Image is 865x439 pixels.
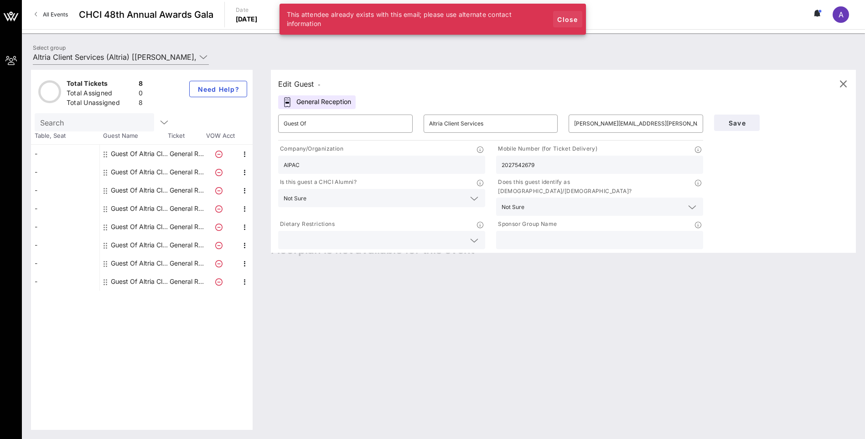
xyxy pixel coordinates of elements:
span: Close [557,16,579,23]
div: - [31,272,99,291]
p: General R… [168,272,205,291]
div: Guest Of Altria Client Services [111,181,168,199]
p: Dietary Restrictions [278,219,335,229]
span: Ticket [168,131,204,141]
div: Guest Of Altria Client Services [111,272,168,291]
span: All Events [43,11,68,18]
div: Guest Of Altria Client Services [111,236,168,254]
span: Need Help? [197,85,239,93]
span: Save [721,119,752,127]
input: First Name* [284,116,407,131]
button: Close [553,11,582,27]
div: - [31,236,99,254]
p: General R… [168,199,205,218]
div: General Reception [278,95,356,109]
div: Not Sure [284,195,306,202]
span: - [318,81,321,88]
div: - [31,218,99,236]
span: This attendee already exists with this email; please use alternate contact information [287,10,512,27]
label: Select group [33,44,66,51]
button: Save [714,115,760,131]
p: Mobile Number (for Ticket Delivery) [496,144,597,154]
div: 8 [139,98,143,110]
div: Guest Of Altria Client Services [111,254,168,272]
div: Not Sure [502,204,524,210]
input: Last Name* [429,116,553,131]
div: Not Sure [278,189,485,207]
span: Table, Seat [31,131,99,141]
a: All Events [29,7,73,22]
p: General R… [168,163,205,181]
input: Email* [574,116,698,131]
div: Guest Of Altria Client Services [111,218,168,236]
p: General R… [168,145,205,163]
div: - [31,181,99,199]
p: Sponsor Group Name [496,219,557,229]
div: - [31,145,99,163]
div: Total Tickets [67,79,135,90]
div: Not Sure [496,198,703,216]
div: - [31,254,99,272]
div: - [31,163,99,181]
span: CHCI 48th Annual Awards Gala [79,8,213,21]
div: Guest Of Altria Client Services [111,145,168,163]
span: Guest Name [99,131,168,141]
p: General R… [168,236,205,254]
p: General R… [168,181,205,199]
div: 8 [139,79,143,90]
span: VOW Acct [204,131,236,141]
span: A [839,10,844,19]
div: A [833,6,849,23]
div: Total Unassigned [67,98,135,110]
div: Total Assigned [67,89,135,100]
div: 0 [139,89,143,100]
p: Date [236,5,258,15]
p: General R… [168,218,205,236]
p: Does this guest identify as [DEMOGRAPHIC_DATA]/[DEMOGRAPHIC_DATA]? [496,178,695,196]
p: Company/Organization [278,144,343,154]
div: Guest Of Altria Client Services [111,199,168,218]
p: [DATE] [236,15,258,24]
div: Guest Of Altria Client Services [111,163,168,181]
p: Is this guest a CHCI Alumni? [278,178,357,187]
p: General R… [168,254,205,272]
button: Need Help? [189,81,247,97]
div: Edit Guest [278,78,321,90]
div: - [31,199,99,218]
